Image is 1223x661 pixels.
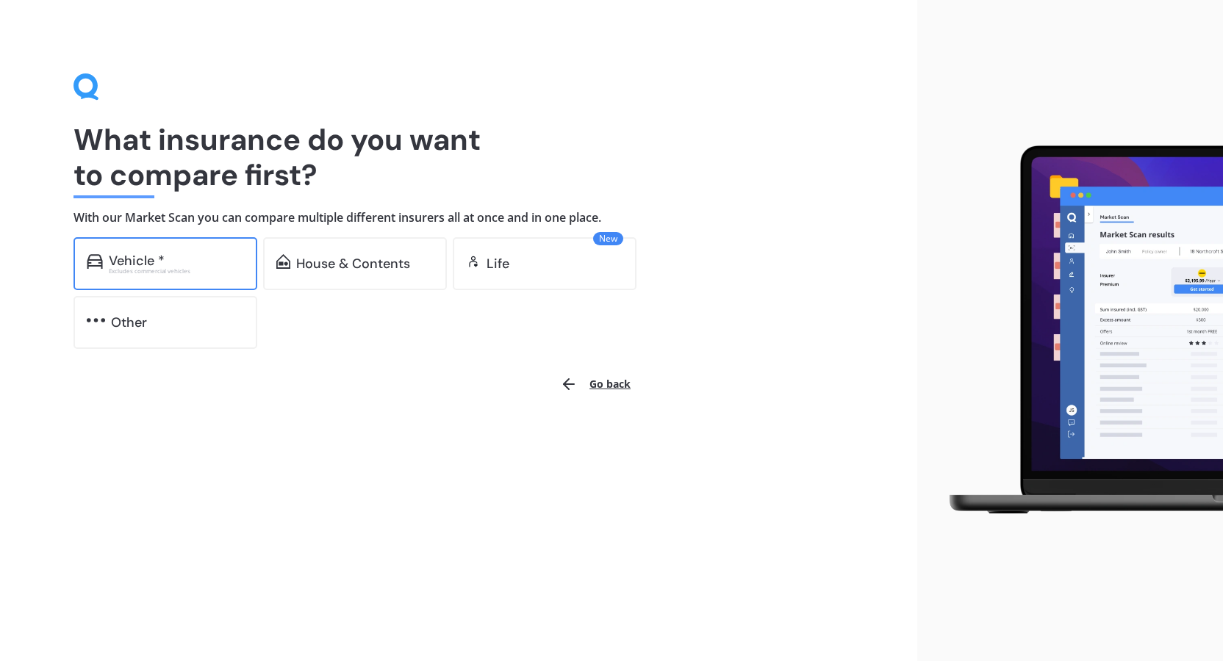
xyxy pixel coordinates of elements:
div: House & Contents [296,256,410,271]
div: Excludes commercial vehicles [109,268,244,274]
h1: What insurance do you want to compare first? [73,122,844,192]
img: other.81dba5aafe580aa69f38.svg [87,313,105,328]
div: Life [487,256,509,271]
div: Other [111,315,147,330]
button: Go back [551,366,639,402]
img: life.f720d6a2d7cdcd3ad642.svg [466,254,481,269]
img: home-and-contents.b802091223b8502ef2dd.svg [276,254,290,269]
span: New [593,232,623,245]
img: car.f15378c7a67c060ca3f3.svg [87,254,103,269]
div: Vehicle * [109,253,165,268]
h4: With our Market Scan you can compare multiple different insurers all at once and in one place. [73,210,844,225]
img: laptop.webp [929,137,1223,523]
